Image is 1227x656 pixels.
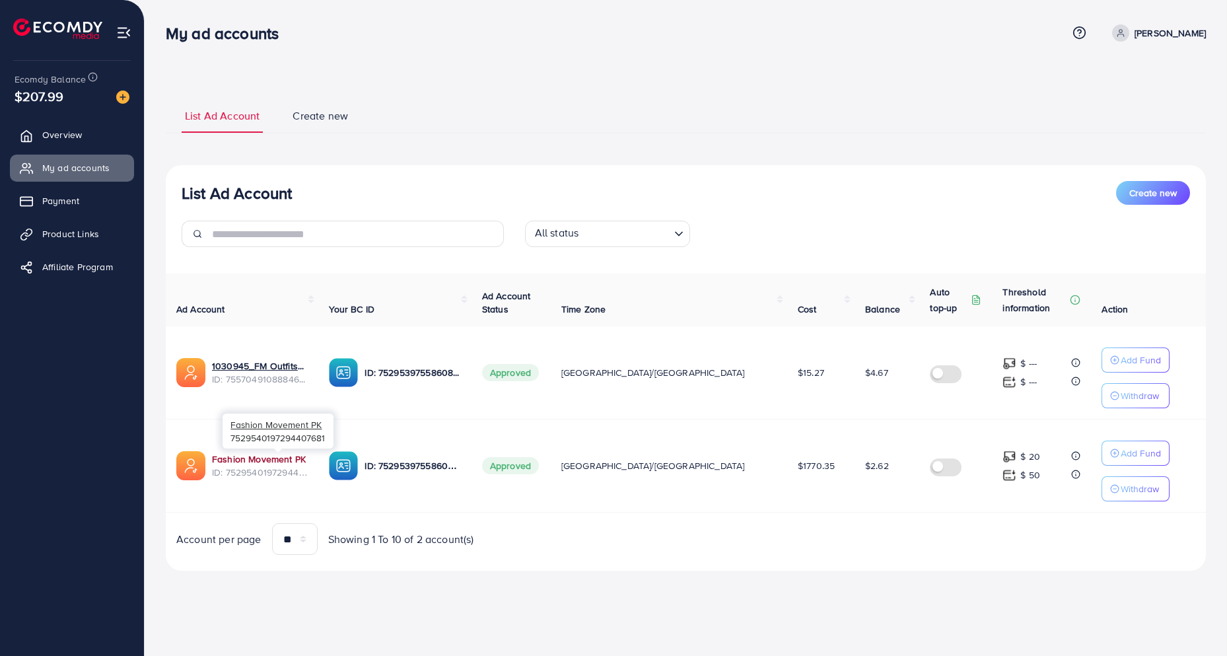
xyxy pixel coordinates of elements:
[176,303,225,316] span: Ad Account
[1102,347,1170,373] button: Add Fund
[10,221,134,247] a: Product Links
[212,359,308,373] a: 1030945_FM Outfits_1759512825336
[42,260,113,273] span: Affiliate Program
[1102,476,1170,501] button: Withdraw
[212,466,308,479] span: ID: 7529540197294407681
[865,459,889,472] span: $2.62
[798,459,835,472] span: $1770.35
[798,366,824,379] span: $15.27
[1020,467,1040,483] p: $ 50
[1135,25,1206,41] p: [PERSON_NAME]
[525,221,690,247] div: Search for option
[329,358,358,387] img: ic-ba-acc.ded83a64.svg
[1102,441,1170,466] button: Add Fund
[561,459,745,472] span: [GEOGRAPHIC_DATA]/[GEOGRAPHIC_DATA]
[1121,445,1161,461] p: Add Fund
[1020,449,1040,464] p: $ 20
[10,254,134,280] a: Affiliate Program
[10,122,134,148] a: Overview
[1107,24,1206,42] a: [PERSON_NAME]
[10,188,134,214] a: Payment
[365,458,460,474] p: ID: 7529539755860836369
[1121,388,1159,404] p: Withdraw
[532,223,582,244] span: All status
[1121,352,1161,368] p: Add Fund
[1171,597,1217,646] iframe: Chat
[561,303,606,316] span: Time Zone
[13,18,102,39] img: logo
[1129,186,1177,200] span: Create new
[482,289,531,316] span: Ad Account Status
[212,373,308,386] span: ID: 7557049108884619282
[365,365,460,381] p: ID: 7529539755860836369
[328,532,474,547] span: Showing 1 To 10 of 2 account(s)
[223,414,333,449] div: 7529540197294407681
[329,303,374,316] span: Your BC ID
[230,418,322,431] span: Fashion Movement PK
[1020,355,1037,371] p: $ ---
[176,358,205,387] img: ic-ads-acc.e4c84228.svg
[42,161,110,174] span: My ad accounts
[42,194,79,207] span: Payment
[293,108,348,124] span: Create new
[482,364,539,381] span: Approved
[482,457,539,474] span: Approved
[212,453,306,466] a: Fashion Movement PK
[1102,383,1170,408] button: Withdraw
[1002,357,1016,371] img: top-up amount
[582,223,668,244] input: Search for option
[15,87,63,106] span: $207.99
[166,24,289,43] h3: My ad accounts
[1102,303,1128,316] span: Action
[15,73,86,86] span: Ecomdy Balance
[182,184,292,203] h3: List Ad Account
[798,303,817,316] span: Cost
[176,451,205,480] img: ic-ads-acc.e4c84228.svg
[116,25,131,40] img: menu
[329,451,358,480] img: ic-ba-acc.ded83a64.svg
[1116,181,1190,205] button: Create new
[10,155,134,181] a: My ad accounts
[1002,450,1016,464] img: top-up amount
[865,366,888,379] span: $4.67
[865,303,900,316] span: Balance
[1002,468,1016,482] img: top-up amount
[1002,284,1067,316] p: Threshold information
[1020,374,1037,390] p: $ ---
[185,108,260,124] span: List Ad Account
[176,532,262,547] span: Account per page
[930,284,968,316] p: Auto top-up
[42,227,99,240] span: Product Links
[116,91,129,104] img: image
[561,366,745,379] span: [GEOGRAPHIC_DATA]/[GEOGRAPHIC_DATA]
[42,128,82,141] span: Overview
[1002,375,1016,389] img: top-up amount
[1121,481,1159,497] p: Withdraw
[212,359,308,386] div: <span class='underline'>1030945_FM Outfits_1759512825336</span></br>7557049108884619282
